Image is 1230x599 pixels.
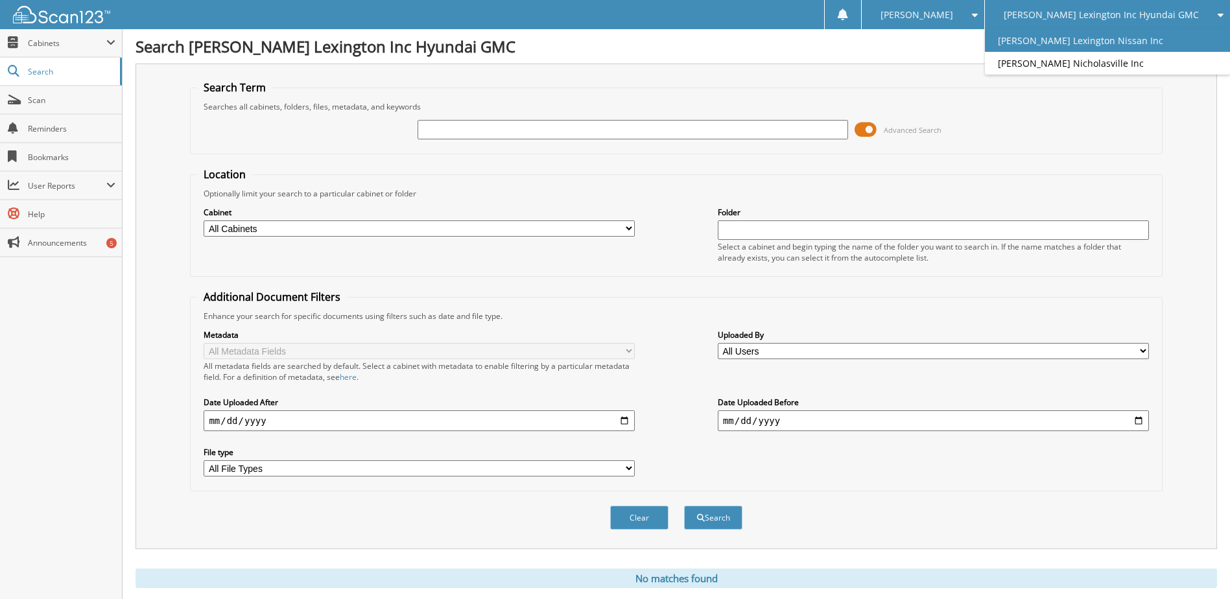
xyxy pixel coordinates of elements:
label: Uploaded By [718,329,1149,340]
span: Announcements [28,237,115,248]
span: User Reports [28,180,106,191]
input: end [718,410,1149,431]
label: Date Uploaded After [204,397,635,408]
h1: Search [PERSON_NAME] Lexington Inc Hyundai GMC [136,36,1217,57]
a: here [340,371,357,382]
span: Scan [28,95,115,106]
div: No matches found [136,569,1217,588]
iframe: Chat Widget [1165,537,1230,599]
span: [PERSON_NAME] Lexington Inc Hyundai GMC [1004,11,1199,19]
div: Enhance your search for specific documents using filters such as date and file type. [197,311,1155,322]
a: [PERSON_NAME] Nicholasville Inc [985,52,1230,75]
div: Select a cabinet and begin typing the name of the folder you want to search in. If the name match... [718,241,1149,263]
span: Advanced Search [884,125,941,135]
label: Date Uploaded Before [718,397,1149,408]
div: 5 [106,238,117,248]
legend: Location [197,167,252,182]
span: Reminders [28,123,115,134]
label: Cabinet [204,207,635,218]
span: Bookmarks [28,152,115,163]
label: Metadata [204,329,635,340]
button: Clear [610,506,668,530]
label: File type [204,447,635,458]
span: [PERSON_NAME] [881,11,953,19]
a: [PERSON_NAME] Lexington Nissan Inc [985,29,1230,52]
span: Help [28,209,115,220]
label: Folder [718,207,1149,218]
div: Optionally limit your search to a particular cabinet or folder [197,188,1155,199]
div: Searches all cabinets, folders, files, metadata, and keywords [197,101,1155,112]
input: start [204,410,635,431]
img: scan123-logo-white.svg [13,6,110,23]
legend: Additional Document Filters [197,290,347,304]
legend: Search Term [197,80,272,95]
div: All metadata fields are searched by default. Select a cabinet with metadata to enable filtering b... [204,360,635,382]
span: Search [28,66,113,77]
button: Search [684,506,742,530]
span: Cabinets [28,38,106,49]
